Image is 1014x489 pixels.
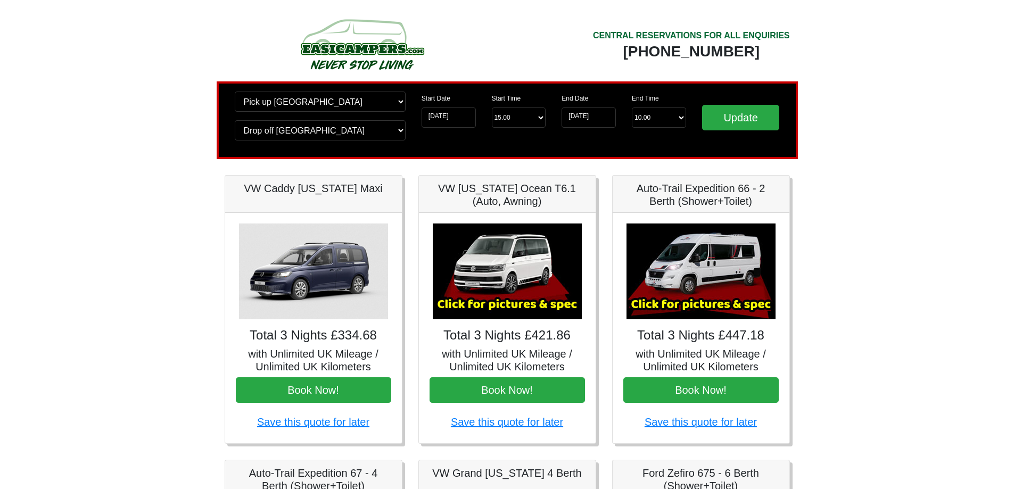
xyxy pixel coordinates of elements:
[236,347,391,373] h5: with Unlimited UK Mileage / Unlimited UK Kilometers
[562,107,616,128] input: Return Date
[623,182,779,208] h5: Auto-Trail Expedition 66 - 2 Berth (Shower+Toilet)
[492,94,521,103] label: Start Time
[593,42,790,61] div: [PHONE_NUMBER]
[261,15,463,73] img: campers-checkout-logo.png
[451,416,563,428] a: Save this quote for later
[422,107,476,128] input: Start Date
[236,377,391,403] button: Book Now!
[562,94,588,103] label: End Date
[632,94,659,103] label: End Time
[239,223,388,319] img: VW Caddy California Maxi
[257,416,369,428] a: Save this quote for later
[236,328,391,343] h4: Total 3 Nights £334.68
[430,328,585,343] h4: Total 3 Nights £421.86
[623,377,779,403] button: Book Now!
[626,223,776,319] img: Auto-Trail Expedition 66 - 2 Berth (Shower+Toilet)
[433,223,582,319] img: VW California Ocean T6.1 (Auto, Awning)
[645,416,757,428] a: Save this quote for later
[623,347,779,373] h5: with Unlimited UK Mileage / Unlimited UK Kilometers
[236,182,391,195] h5: VW Caddy [US_STATE] Maxi
[430,377,585,403] button: Book Now!
[623,328,779,343] h4: Total 3 Nights £447.18
[430,347,585,373] h5: with Unlimited UK Mileage / Unlimited UK Kilometers
[593,29,790,42] div: CENTRAL RESERVATIONS FOR ALL ENQUIRIES
[702,105,780,130] input: Update
[430,182,585,208] h5: VW [US_STATE] Ocean T6.1 (Auto, Awning)
[430,467,585,479] h5: VW Grand [US_STATE] 4 Berth
[422,94,450,103] label: Start Date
